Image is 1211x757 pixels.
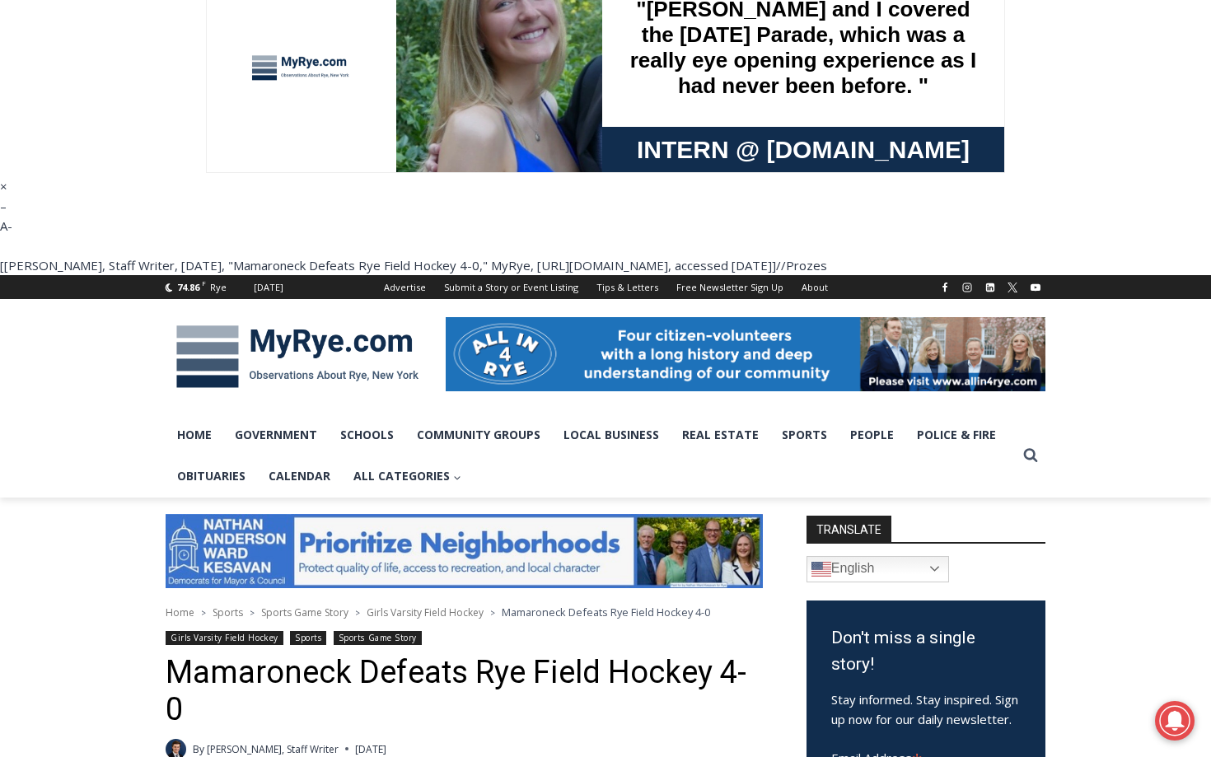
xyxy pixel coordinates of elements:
[552,414,671,456] a: Local Business
[334,631,422,645] a: Sports Game Story
[166,631,283,645] a: Girls Varsity Field Hockey
[1,164,238,205] a: [PERSON_NAME] Read Sanctuary Fall Fest: [DATE]
[192,139,199,156] div: 6
[166,414,223,456] a: Home
[839,414,905,456] a: People
[172,49,230,135] div: Co-sponsored by Westchester County Parks
[184,139,188,156] div: /
[935,278,955,297] a: Facebook
[166,314,429,400] img: MyRye.com
[667,275,793,299] a: Free Newsletter Sign Up
[811,559,831,579] img: en
[193,741,204,757] span: By
[375,275,435,299] a: Advertise
[957,278,977,297] a: Instagram
[166,414,1016,498] nav: Primary Navigation
[405,414,552,456] a: Community Groups
[202,278,206,287] span: F
[1,1,164,164] img: s_800_29ca6ca9-f6cc-433c-a631-14f6620ca39b.jpeg
[213,605,243,619] a: Sports
[177,281,199,293] span: 74.86
[329,414,405,456] a: Schools
[13,166,211,203] h4: [PERSON_NAME] Read Sanctuary Fall Fest: [DATE]
[254,280,283,295] div: [DATE]
[396,160,798,205] a: Intern @ [DOMAIN_NAME]
[807,556,949,582] a: English
[355,741,386,757] time: [DATE]
[1016,441,1045,470] button: View Search Form
[831,689,1021,729] p: Stay informed. Stay inspired. Sign up now for our daily newsletter.
[807,516,891,542] strong: TRANSLATE
[831,625,1021,677] h3: Don't miss a single story!
[1003,278,1022,297] a: X
[416,1,778,160] div: "[PERSON_NAME] and I covered the [DATE] Parade, which was a really eye opening experience as I ha...
[502,605,710,619] span: Mamaroneck Defeats Rye Field Hockey 4-0
[435,275,587,299] a: Submit a Story or Event Listing
[770,414,839,456] a: Sports
[793,275,837,299] a: About
[431,164,764,201] span: Intern @ [DOMAIN_NAME]
[166,456,257,497] a: Obituaries
[671,414,770,456] a: Real Estate
[166,604,763,620] nav: Breadcrumbs
[223,414,329,456] a: Government
[210,280,227,295] div: Rye
[257,456,342,497] a: Calendar
[905,414,1008,456] a: Police & Fire
[166,654,763,729] h1: Mamaroneck Defeats Rye Field Hockey 4-0
[207,742,339,756] a: [PERSON_NAME], Staff Writer
[1026,278,1045,297] a: YouTube
[172,139,180,156] div: 1
[446,317,1045,391] img: All in for Rye
[980,278,1000,297] a: Linkedin
[355,607,360,619] span: >
[261,605,348,619] a: Sports Game Story
[367,605,484,619] a: Girls Varsity Field Hockey
[201,607,206,619] span: >
[166,605,194,619] a: Home
[250,607,255,619] span: >
[587,275,667,299] a: Tips & Letters
[490,607,495,619] span: >
[375,275,837,299] nav: Secondary Navigation
[290,631,326,645] a: Sports
[342,456,473,497] button: Child menu of All Categories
